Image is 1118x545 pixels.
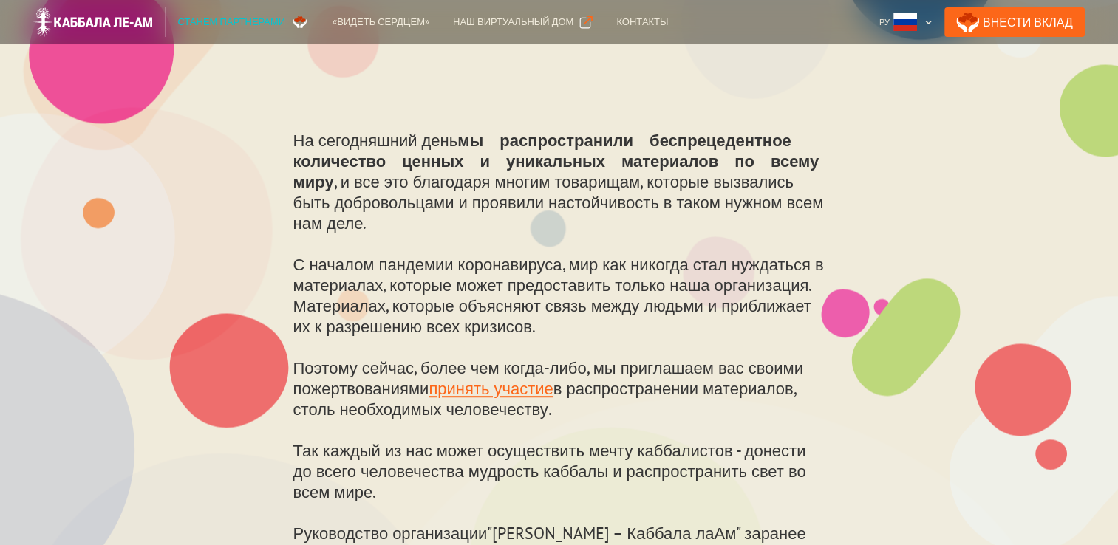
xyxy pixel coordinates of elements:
[333,15,429,30] div: «Видеть сердцем»
[177,15,285,30] div: Станем партнерами
[441,7,604,37] a: Наш виртуальный дом
[944,7,1085,37] a: Внести Вклад
[429,378,553,399] a: принять участие
[879,15,890,30] div: Ру
[166,7,321,37] a: Станем партнерами
[321,7,441,37] a: «Видеть сердцем»
[616,15,668,30] div: Контакты
[293,130,819,192] strong: мы распространили беспрецедентное количество ценных и уникальных материалов по всему миру
[873,7,938,37] div: Ру
[604,7,680,37] a: Контакты
[453,15,573,30] div: Наш виртуальный дом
